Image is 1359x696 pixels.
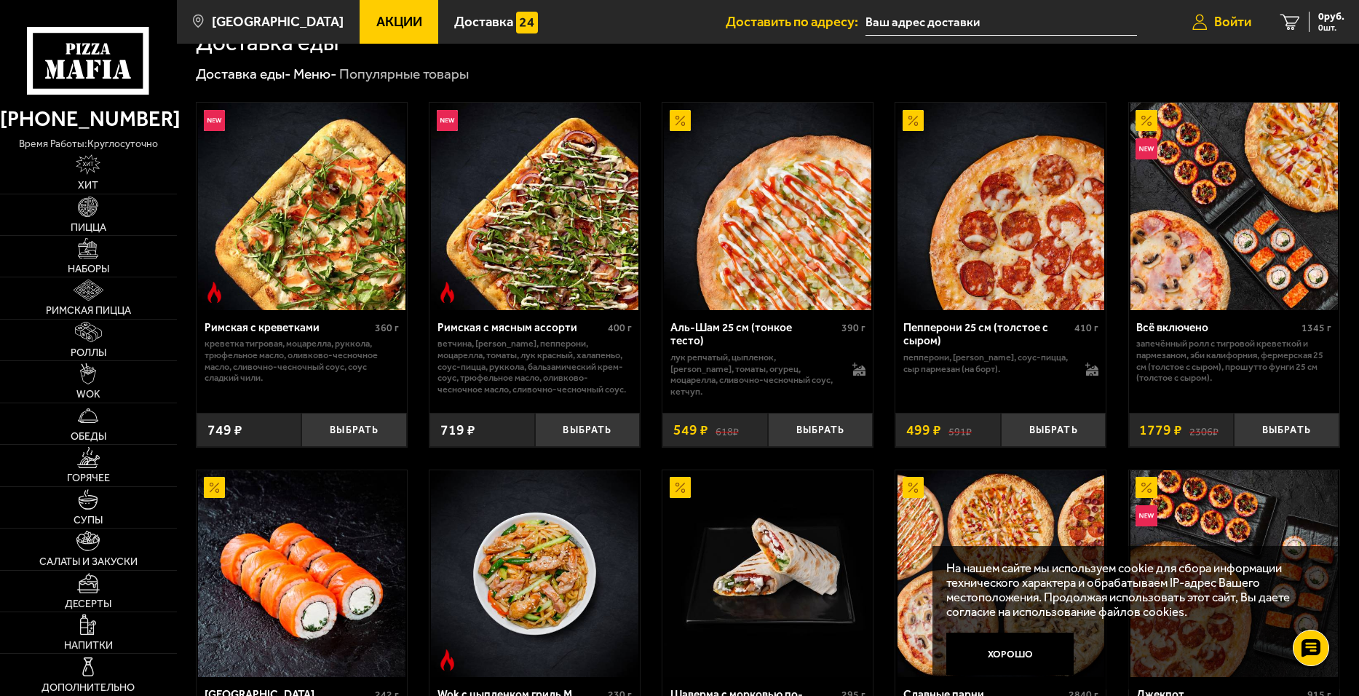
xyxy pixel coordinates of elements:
[46,306,131,316] span: Римская пицца
[196,31,338,54] h1: Доставка еды
[207,423,242,437] span: 749 ₽
[903,110,924,131] img: Акционный
[64,641,113,651] span: Напитки
[1136,138,1157,159] img: Новинка
[67,473,110,483] span: Горячее
[865,9,1137,36] input: Ваш адрес доставки
[1301,322,1331,334] span: 1345 г
[196,66,291,82] a: Доставка еды-
[205,321,372,335] div: Римская с креветками
[197,103,407,310] a: НовинкаОстрое блюдоРимская с креветками
[437,338,633,395] p: ветчина, [PERSON_NAME], пепперони, моцарелла, томаты, лук красный, халапеньо, соус-пицца, руккола...
[429,470,640,678] a: Острое блюдоWok с цыпленком гриль M
[437,321,605,335] div: Римская с мясным ассорти
[1136,110,1157,131] img: Акционный
[1234,413,1339,448] button: Выбрать
[903,477,924,498] img: Акционный
[535,413,641,448] button: Выбрать
[903,321,1071,348] div: Пепперони 25 см (толстое с сыром)
[71,432,106,442] span: Обеды
[1136,321,1298,335] div: Всё включено
[437,110,458,131] img: Новинка
[898,103,1105,310] img: Пепперони 25 см (толстое с сыром)
[946,633,1074,675] button: Хорошо
[1074,322,1098,334] span: 410 г
[1318,23,1344,32] span: 0 шт.
[198,103,405,310] img: Римская с креветками
[1129,470,1339,678] a: АкционныйНовинкаДжекпот
[1136,477,1157,498] img: Акционный
[431,470,638,678] img: Wok с цыпленком гриль M
[205,338,400,383] p: креветка тигровая, моцарелла, руккола, трюфельное масло, оливково-чесночное масло, сливочно-чесно...
[664,470,871,678] img: Шаверма с морковью по-корейски
[768,413,873,448] button: Выбрать
[39,557,138,567] span: Салаты и закуски
[662,470,873,678] a: АкционныйШаверма с морковью по-корейски
[716,423,739,437] s: 618 ₽
[1129,103,1339,310] a: АкционныйНовинкаВсё включено
[1214,15,1251,29] span: Войти
[946,561,1317,620] p: На нашем сайте мы используем cookie для сбора информации технического характера и обрабатываем IP...
[895,103,1106,310] a: АкционныйПепперони 25 см (толстое с сыром)
[906,423,941,437] span: 499 ₽
[440,423,475,437] span: 719 ₽
[1136,338,1331,383] p: Запечённый ролл с тигровой креветкой и пармезаном, Эби Калифорния, Фермерская 25 см (толстое с сы...
[198,470,405,678] img: Филадельфия
[1189,423,1219,437] s: 2306 ₽
[1139,423,1182,437] span: 1779 ₽
[65,599,111,609] span: Десерты
[516,12,537,33] img: 15daf4d41897b9f0e9f617042186c801.svg
[670,352,838,397] p: лук репчатый, цыпленок, [PERSON_NAME], томаты, огурец, моцарелла, сливочно-чесночный соус, кетчуп.
[437,282,458,303] img: Острое блюдо
[454,15,513,29] span: Доставка
[1318,12,1344,22] span: 0 руб.
[71,223,106,233] span: Пицца
[1001,413,1106,448] button: Выбрать
[670,321,838,348] div: Аль-Шам 25 см (тонкое тесто)
[71,348,106,358] span: Роллы
[1136,505,1157,526] img: Новинка
[1130,103,1338,310] img: Всё включено
[212,15,344,29] span: [GEOGRAPHIC_DATA]
[670,477,691,498] img: Акционный
[903,352,1071,374] p: пепперони, [PERSON_NAME], соус-пицца, сыр пармезан (на борт).
[68,264,109,274] span: Наборы
[78,181,98,191] span: Хит
[437,649,458,671] img: Острое блюдо
[204,477,225,498] img: Акционный
[673,423,708,437] span: 549 ₽
[375,322,399,334] span: 360 г
[608,322,632,334] span: 400 г
[895,470,1106,678] a: АкционныйСлавные парни
[431,103,638,310] img: Римская с мясным ассорти
[662,103,873,310] a: АкционныйАль-Шам 25 см (тонкое тесто)
[948,423,972,437] s: 591 ₽
[376,15,422,29] span: Акции
[670,110,691,131] img: Акционный
[339,65,469,83] div: Популярные товары
[1130,470,1338,678] img: Джекпот
[293,66,337,82] a: Меню-
[841,322,865,334] span: 390 г
[74,515,103,526] span: Супы
[197,470,407,678] a: АкционныйФиладельфия
[204,282,225,303] img: Острое блюдо
[204,110,225,131] img: Новинка
[726,15,865,29] span: Доставить по адресу:
[301,413,407,448] button: Выбрать
[429,103,640,310] a: НовинкаОстрое блюдоРимская с мясным ассорти
[76,389,100,400] span: WOK
[898,470,1105,678] img: Славные парни
[41,683,135,693] span: Дополнительно
[664,103,871,310] img: Аль-Шам 25 см (тонкое тесто)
